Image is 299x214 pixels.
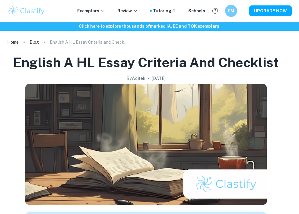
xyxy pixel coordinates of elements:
a: Blog [30,38,39,46]
h1: English A HL Essay Criteria and Checklist [13,54,279,71]
img: Clastify logo [7,5,46,17]
h2: [DATE] [152,75,166,82]
p: • [148,75,149,82]
button: UPGRADE NOW [249,5,292,16]
h6: Click here to explore thousands of marked IA, EE and TOK exemplars ! [1,23,298,30]
button: Help and Feedback [210,6,220,16]
a: Schools [188,8,205,14]
p: Exemplars [77,8,105,14]
a: Home [7,38,19,46]
h2: By Wojtek [126,75,145,82]
img: English A HL Essay Criteria and Checklist cover image [25,84,267,205]
p: Review [117,8,138,14]
p: English A HL Essay Criteria and Checklist [50,39,128,46]
h6: EM [228,8,235,14]
a: Tutoring [153,8,176,14]
button: EM [225,5,237,17]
